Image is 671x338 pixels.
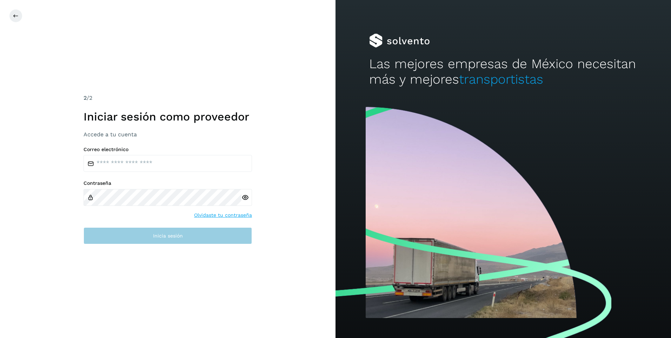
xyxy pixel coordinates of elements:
[194,212,252,219] a: Olvidaste tu contraseña
[84,147,252,152] label: Correo electrónico
[84,131,252,138] h3: Accede a tu cuenta
[84,227,252,244] button: Inicia sesión
[84,110,252,123] h1: Iniciar sesión como proveedor
[84,95,87,101] span: 2
[84,94,252,102] div: /2
[459,72,543,87] span: transportistas
[369,56,638,87] h2: Las mejores empresas de México necesitan más y mejores
[153,233,183,238] span: Inicia sesión
[84,180,252,186] label: Contraseña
